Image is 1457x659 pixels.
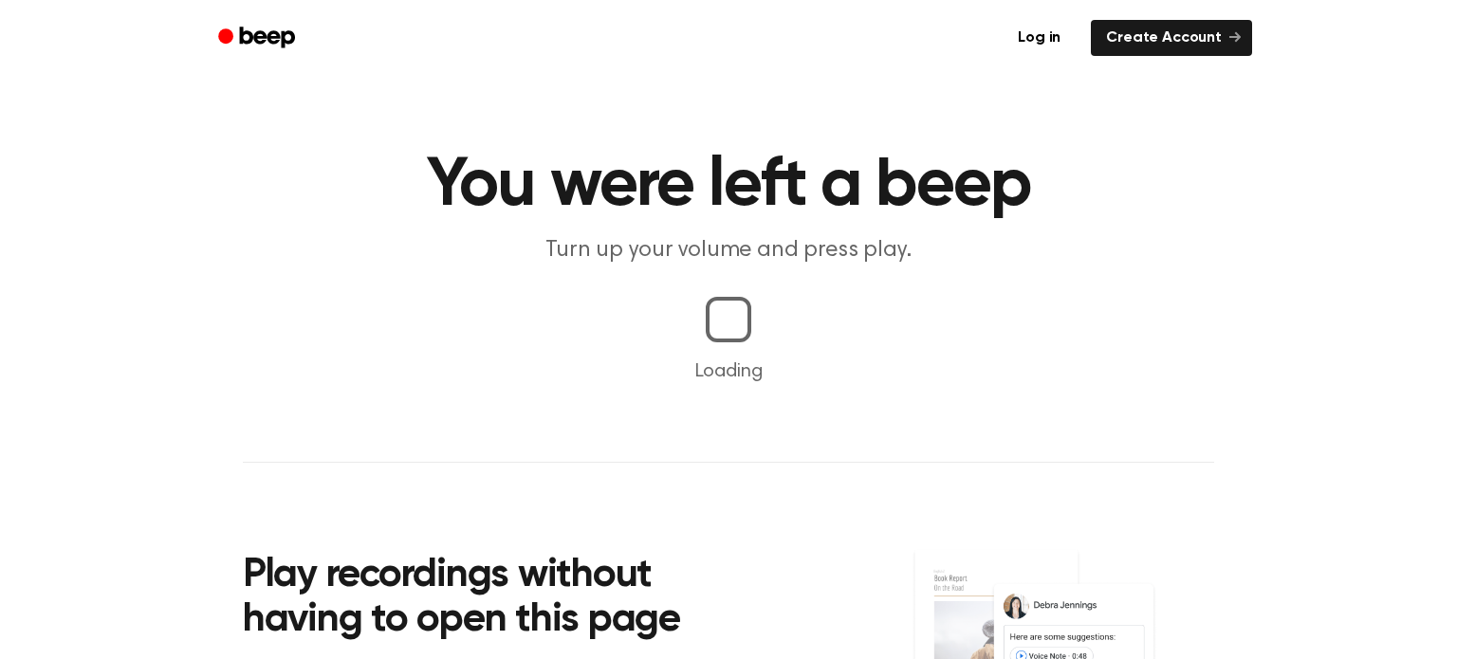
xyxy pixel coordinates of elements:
[999,16,1079,60] a: Log in
[243,554,754,644] h2: Play recordings without having to open this page
[364,235,1093,266] p: Turn up your volume and press play.
[23,357,1434,386] p: Loading
[205,20,312,57] a: Beep
[1091,20,1252,56] a: Create Account
[243,152,1214,220] h1: You were left a beep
